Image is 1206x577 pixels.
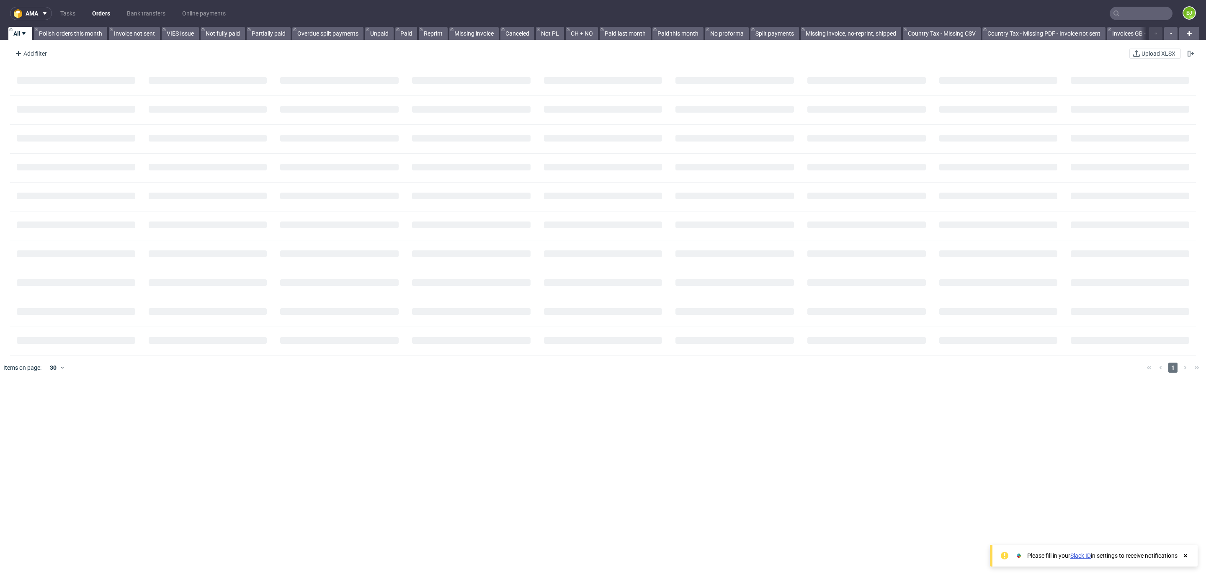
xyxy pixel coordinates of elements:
[3,363,41,372] span: Items on page:
[395,27,417,40] a: Paid
[536,27,564,40] a: Not PL
[1129,49,1181,59] button: Upload XLSX
[566,27,598,40] a: CH + NO
[34,27,107,40] a: Polish orders this month
[14,9,26,18] img: logo
[449,27,499,40] a: Missing invoice
[600,27,651,40] a: Paid last month
[705,27,749,40] a: No proforma
[201,27,245,40] a: Not fully paid
[45,362,60,374] div: 30
[247,27,291,40] a: Partially paid
[162,27,199,40] a: VIES Issue
[1140,51,1177,57] span: Upload XLSX
[177,7,231,20] a: Online payments
[500,27,534,40] a: Canceled
[122,7,170,20] a: Bank transfers
[419,27,448,40] a: Reprint
[87,7,115,20] a: Orders
[903,27,981,40] a: Country Tax - Missing CSV
[12,47,49,60] div: Add filter
[982,27,1105,40] a: Country Tax - Missing PDF - Invoice not sent
[1070,552,1091,559] a: Slack ID
[750,27,799,40] a: Split payments
[10,7,52,20] button: ama
[109,27,160,40] a: Invoice not sent
[1027,551,1178,560] div: Please fill in your in settings to receive notifications
[1107,27,1206,40] a: Invoices GB - Missing Spreadsheet
[801,27,901,40] a: Missing invoice, no-reprint, shipped
[652,27,703,40] a: Paid this month
[1015,551,1023,560] img: Slack
[365,27,394,40] a: Unpaid
[26,10,38,16] span: ama
[55,7,80,20] a: Tasks
[8,27,32,40] a: All
[1183,7,1195,19] figcaption: EJ
[1168,363,1178,373] span: 1
[292,27,363,40] a: Overdue split payments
